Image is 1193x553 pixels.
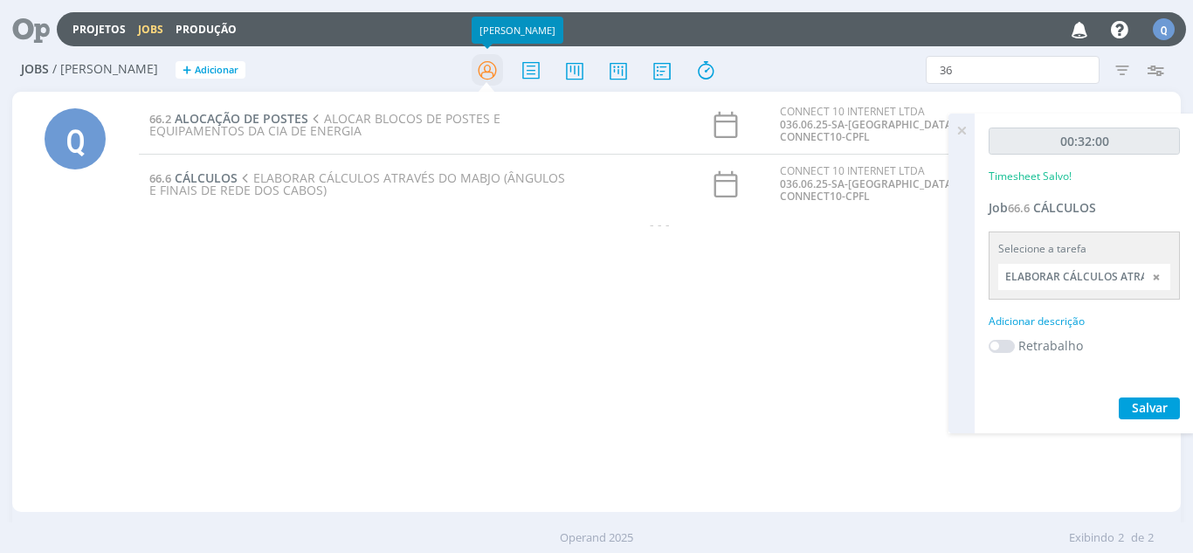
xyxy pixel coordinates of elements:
span: 2 [1148,529,1154,547]
div: Selecione a tarefa [998,241,1170,257]
div: Adicionar descrição [989,314,1180,329]
span: de [1131,529,1144,547]
button: Salvar [1119,397,1180,419]
p: Timesheet Salvo! [989,169,1072,184]
div: - - - [139,215,1182,233]
span: / [PERSON_NAME] [52,62,158,77]
div: Q [45,108,106,169]
div: [PERSON_NAME] [472,17,563,44]
a: 036.06.25-SA-[GEOGRAPHIC_DATA]-CONNECT10-CPFL [780,117,959,144]
span: 66.2 [149,111,171,127]
span: ELABORAR CÁLCULOS ATRAVÉS DO MABJO (ÂNGULOS E FINAIS DE REDE DOS CABOS) [149,169,565,198]
a: 036.06.25-SA-[GEOGRAPHIC_DATA]-CONNECT10-CPFL [780,176,959,204]
span: Adicionar [195,65,238,76]
button: +Adicionar [176,61,245,79]
label: Retrabalho [1018,336,1083,355]
a: Produção [176,22,237,37]
button: Q [1152,14,1176,45]
div: CONNECT 10 INTERNET LTDA [780,165,960,203]
span: 66.6 [149,170,171,186]
button: Jobs [133,23,169,37]
a: Projetos [72,22,126,37]
span: 2 [1118,529,1124,547]
span: Exibindo [1069,529,1114,547]
a: Job66.6CÁLCULOS [989,199,1096,216]
span: ALOCAÇÃO DE POSTES [175,110,308,127]
span: CÁLCULOS [1033,199,1096,216]
a: Jobs [138,22,163,37]
span: + [183,61,191,79]
input: Busca [926,56,1100,84]
span: ALOCAR BLOCOS DE POSTES E EQUIPAMENTOS DA CIA DE ENERGIA [149,110,500,139]
span: CÁLCULOS [175,169,238,186]
div: CONNECT 10 INTERNET LTDA [780,106,960,143]
a: 66.2ALOCAÇÃO DE POSTES [149,110,308,127]
span: 66.6 [1008,200,1030,216]
button: Produção [170,23,242,37]
div: Q [1153,18,1175,40]
a: 66.6CÁLCULOS [149,169,238,186]
span: Jobs [21,62,49,77]
span: Salvar [1132,399,1168,416]
button: Projetos [67,23,131,37]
